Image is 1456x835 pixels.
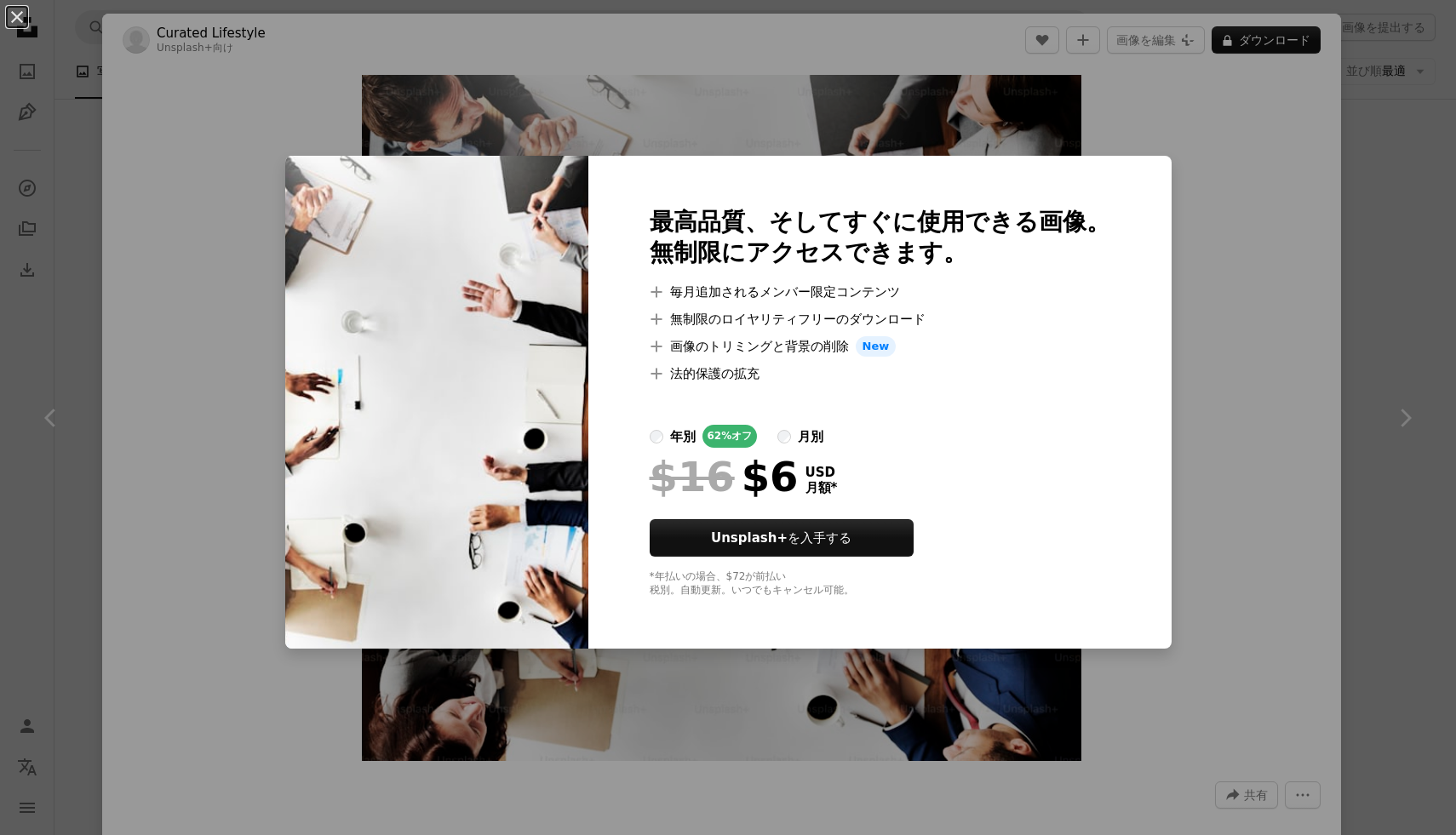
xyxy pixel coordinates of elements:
[670,426,696,447] div: 年別
[777,430,791,443] input: 月別
[650,455,735,499] span: $16
[711,530,788,546] strong: Unsplash+
[650,363,1110,384] li: 法的保護の拡充
[650,207,1110,268] h2: 最高品質、そしてすぐに使用できる画像。 無制限にアクセスできます。
[650,455,799,499] div: $6
[650,570,1110,598] div: *年払いの場合、 $72 が前払い 税別。自動更新。いつでもキャンセル可能。
[798,426,823,447] div: 月別
[285,156,588,649] img: premium_photo-1723291316208-56df517f4336
[650,430,663,443] input: 年別62%オフ
[805,465,838,480] span: USD
[650,336,1110,357] li: 画像のトリミングと背景の削除
[650,519,914,557] button: Unsplash+を入手する
[856,336,897,357] span: New
[650,282,1110,302] li: 毎月追加されるメンバー限定コンテンツ
[702,425,758,448] div: 62% オフ
[650,309,1110,329] li: 無制限のロイヤリティフリーのダウンロード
